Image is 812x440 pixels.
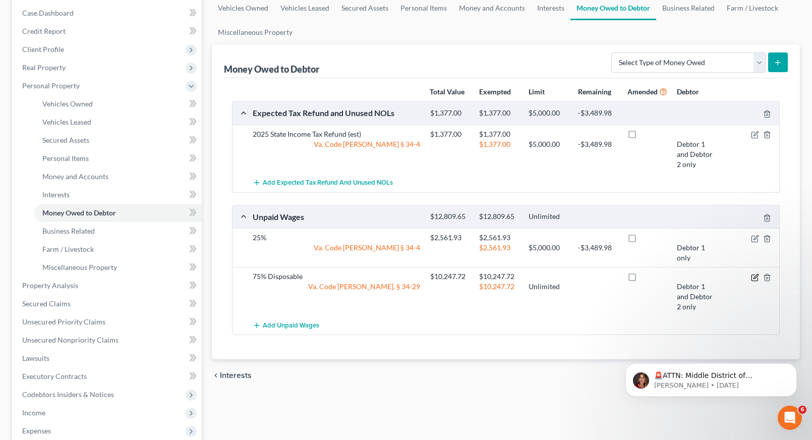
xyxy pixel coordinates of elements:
[34,113,202,131] a: Vehicles Leased
[248,139,425,170] div: Va. Code [PERSON_NAME] § 34-4
[22,354,49,362] span: Lawsuits
[14,295,202,313] a: Secured Claims
[14,22,202,40] a: Credit Report
[425,233,475,243] div: $2,561.93
[627,87,658,96] strong: Amended
[22,81,80,90] span: Personal Property
[34,258,202,277] a: Miscellaneous Property
[524,139,573,170] div: $5,000.00
[425,212,475,222] div: $12,809.65
[22,281,78,290] span: Property Analysis
[474,139,524,170] div: $1,377.00
[573,139,622,170] div: -$3,489.98
[42,154,89,162] span: Personal Items
[430,87,465,96] strong: Total Value
[22,45,64,53] span: Client Profile
[474,243,524,263] div: $2,561.93
[34,222,202,240] a: Business Related
[22,408,45,417] span: Income
[248,243,425,263] div: Va. Code [PERSON_NAME] § 34-4
[22,426,51,435] span: Expenses
[573,108,622,118] div: -$3,489.98
[22,336,119,344] span: Unsecured Nonpriority Claims
[224,63,321,75] div: Money Owed to Debtor
[524,243,573,263] div: $5,000.00
[22,372,87,380] span: Executory Contracts
[672,243,721,263] div: Debtor 1 only
[42,172,108,181] span: Money and Accounts
[14,4,202,22] a: Case Dashboard
[524,212,573,222] div: Unlimited
[34,131,202,149] a: Secured Assets
[529,87,545,96] strong: Limit
[248,233,425,243] div: 25%
[573,243,622,263] div: -$3,489.98
[34,149,202,168] a: Personal Items
[672,282,721,312] div: Debtor 1 and Debtor 2 only
[425,129,475,139] div: $1,377.00
[42,118,91,126] span: Vehicles Leased
[212,371,252,379] button: chevron_left Interests
[248,282,425,312] div: Va. Code [PERSON_NAME]. § 34-29
[248,129,425,139] div: 2025 State Income Tax Refund (est)
[474,271,524,282] div: $10,247.72
[672,139,721,170] div: Debtor 1 and Debtor 2 only
[212,20,299,44] a: Miscellaneous Property
[253,174,393,192] button: Add Expected Tax Refund and Unused NOLs
[677,87,699,96] strong: Debtor
[34,186,202,204] a: Interests
[22,63,66,72] span: Real Property
[42,99,93,108] span: Vehicles Owned
[42,136,89,144] span: Secured Assets
[42,190,70,199] span: Interests
[248,271,425,282] div: 75% Disposable
[22,299,71,308] span: Secured Claims
[42,227,95,235] span: Business Related
[22,390,114,399] span: Codebtors Insiders & Notices
[22,9,74,17] span: Case Dashboard
[248,211,425,222] div: Unpaid Wages
[610,342,812,413] iframe: Intercom notifications message
[22,317,105,326] span: Unsecured Priority Claims
[578,87,611,96] strong: Remaining
[220,371,252,379] span: Interests
[212,371,220,379] i: chevron_left
[474,108,524,118] div: $1,377.00
[253,316,319,335] button: Add Unpaid Wages
[474,282,524,312] div: $10,247.72
[479,87,511,96] strong: Exempted
[14,313,202,331] a: Unsecured Priority Claims
[524,108,573,118] div: $5,000.00
[42,263,117,271] span: Miscellaneous Property
[263,321,319,329] span: Add Unpaid Wages
[263,179,393,187] span: Add Expected Tax Refund and Unused NOLs
[34,95,202,113] a: Vehicles Owned
[14,277,202,295] a: Property Analysis
[474,129,524,139] div: $1,377.00
[34,168,202,186] a: Money and Accounts
[42,208,116,217] span: Money Owed to Debtor
[14,367,202,386] a: Executory Contracts
[34,240,202,258] a: Farm / Livestock
[14,349,202,367] a: Lawsuits
[474,233,524,243] div: $2,561.93
[42,245,94,253] span: Farm / Livestock
[798,406,806,414] span: 6
[425,271,475,282] div: $10,247.72
[248,107,425,118] div: Expected Tax Refund and Unused NOLs
[14,331,202,349] a: Unsecured Nonpriority Claims
[425,108,475,118] div: $1,377.00
[474,212,524,222] div: $12,809.65
[22,27,66,35] span: Credit Report
[34,204,202,222] a: Money Owed to Debtor
[524,282,573,312] div: Unlimited
[778,406,802,430] iframe: Intercom live chat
